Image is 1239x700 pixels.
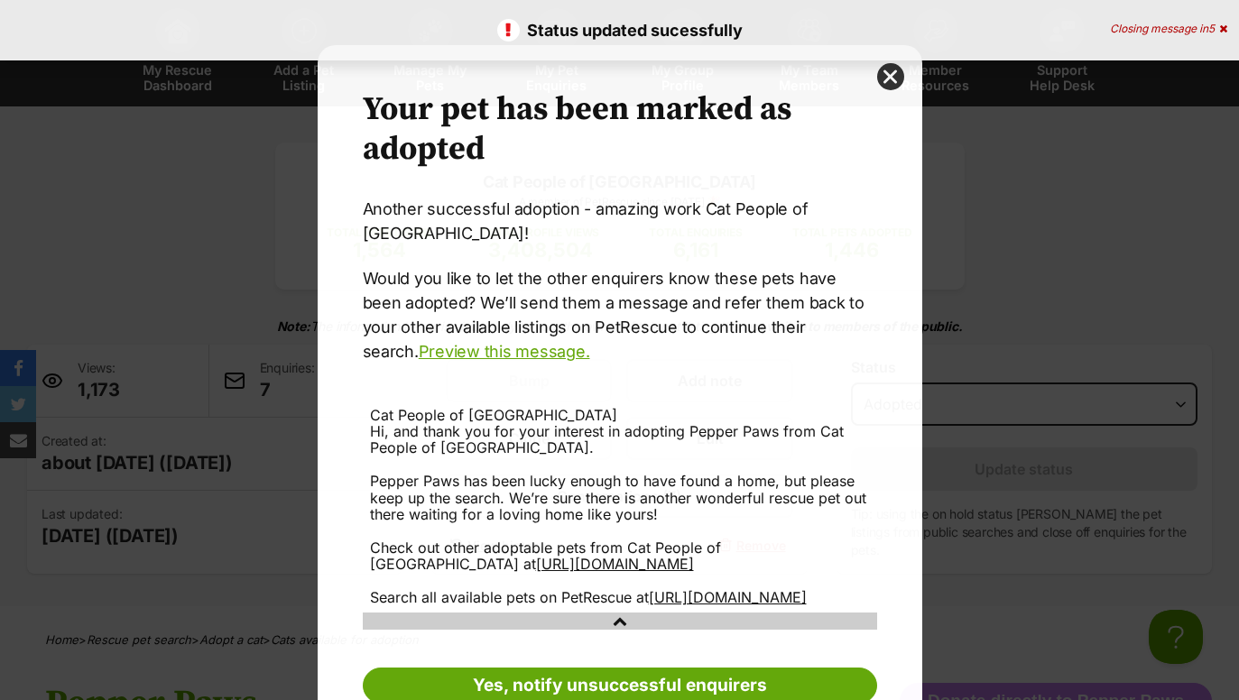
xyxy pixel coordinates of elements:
div: Hi, and thank you for your interest in adopting Pepper Paws from Cat People of [GEOGRAPHIC_DATA].... [370,423,870,605]
h2: Your pet has been marked as adopted [363,90,877,170]
button: close [877,63,904,90]
span: 5 [1208,22,1215,35]
p: Would you like to let the other enquirers know these pets have been adopted? We’ll send them a me... [363,266,877,364]
p: Status updated sucessfully [18,18,1221,42]
a: Preview this message. [419,342,590,361]
a: [URL][DOMAIN_NAME] [536,555,694,573]
a: [URL][DOMAIN_NAME] [649,588,807,606]
div: Closing message in [1110,23,1227,35]
span: Cat People of [GEOGRAPHIC_DATA] [370,406,617,424]
p: Another successful adoption - amazing work Cat People of [GEOGRAPHIC_DATA]! [363,197,877,245]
